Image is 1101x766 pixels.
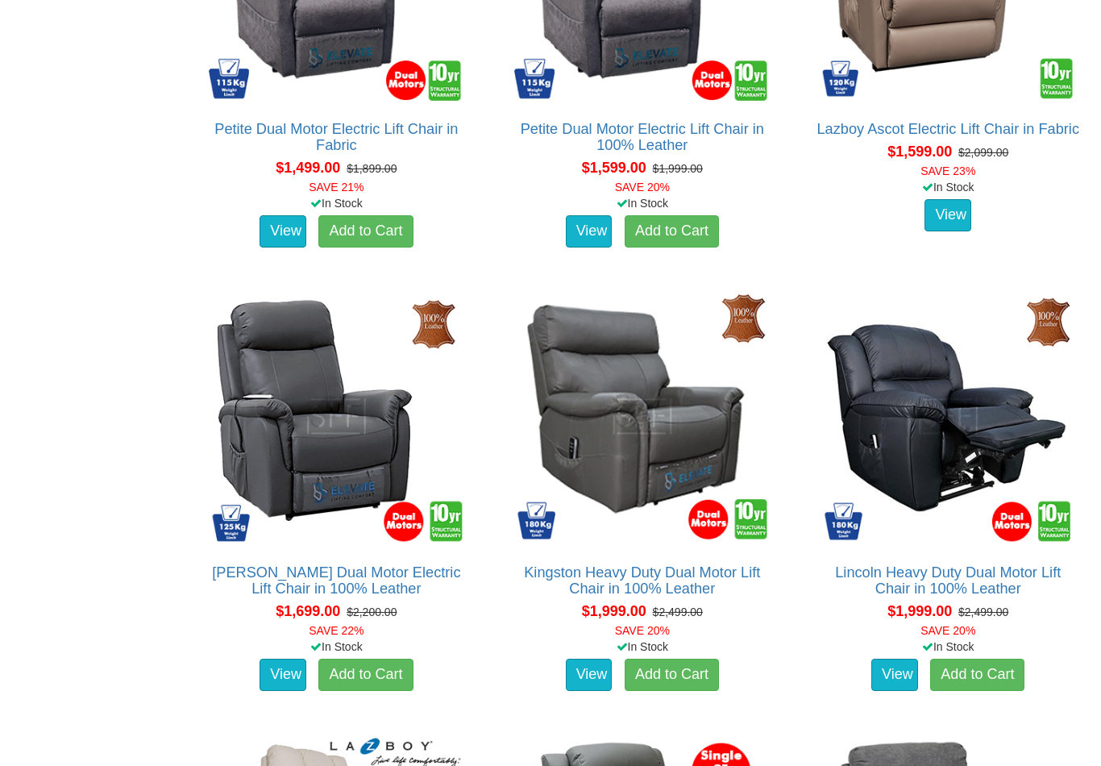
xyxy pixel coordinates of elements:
[193,639,480,655] div: In Stock
[318,215,413,248] a: Add to Cart
[920,164,975,177] font: SAVE 23%
[582,603,646,619] span: $1,999.00
[625,659,719,691] a: Add to Cart
[193,195,480,211] div: In Stock
[309,181,364,194] font: SAVE 21%
[205,285,468,548] img: Dalton Dual Motor Electric Lift Chair in 100% Leather
[524,564,760,597] a: Kingston Heavy Duty Dual Motor Lift Chair in 100% Leather
[521,121,764,153] a: Petite Dual Motor Electric Lift Chair in 100% Leather
[816,285,1080,548] img: Lincoln Heavy Duty Dual Motor Lift Chair in 100% Leather
[958,146,1008,159] del: $2,099.00
[318,659,413,691] a: Add to Cart
[653,162,703,175] del: $1,999.00
[930,659,1024,691] a: Add to Cart
[260,659,306,691] a: View
[276,160,340,176] span: $1,499.00
[566,659,613,691] a: View
[804,639,1092,655] div: In Stock
[347,162,397,175] del: $1,899.00
[347,606,397,618] del: $2,200.00
[260,215,306,248] a: View
[582,160,646,176] span: $1,599.00
[887,603,952,619] span: $1,999.00
[924,199,971,231] a: View
[887,144,952,160] span: $1,599.00
[498,639,786,655] div: In Stock
[214,121,458,153] a: Petite Dual Motor Electric Lift Chair in Fabric
[309,624,364,637] font: SAVE 22%
[625,215,719,248] a: Add to Cart
[498,195,786,211] div: In Stock
[804,179,1092,195] div: In Stock
[835,564,1061,597] a: Lincoln Heavy Duty Dual Motor Lift Chair in 100% Leather
[615,624,670,637] font: SAVE 20%
[615,181,670,194] font: SAVE 20%
[212,564,460,597] a: [PERSON_NAME] Dual Motor Electric Lift Chair in 100% Leather
[920,624,975,637] font: SAVE 20%
[510,285,774,548] img: Kingston Heavy Duty Dual Motor Lift Chair in 100% Leather
[871,659,918,691] a: View
[566,215,613,248] a: View
[276,603,340,619] span: $1,699.00
[817,121,1079,137] a: Lazboy Ascot Electric Lift Chair in Fabric
[653,606,703,618] del: $2,499.00
[958,606,1008,618] del: $2,499.00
